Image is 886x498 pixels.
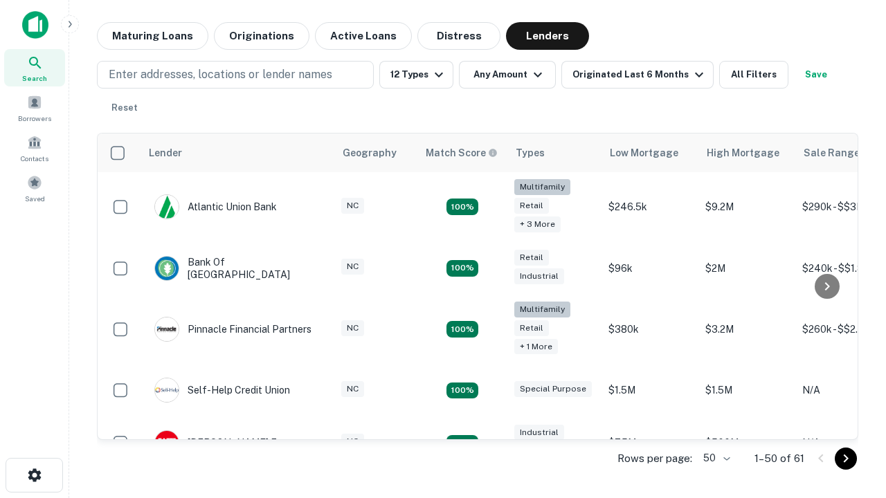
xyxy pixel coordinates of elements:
[514,268,564,284] div: Industrial
[102,94,147,122] button: Reset
[426,145,495,160] h6: Match Score
[21,153,48,164] span: Contacts
[719,61,788,89] button: All Filters
[698,295,795,365] td: $3.2M
[154,430,298,455] div: [PERSON_NAME] Fargo
[155,257,179,280] img: picture
[155,431,179,454] img: picture
[341,434,364,450] div: NC
[4,129,65,167] a: Contacts
[341,259,364,275] div: NC
[22,11,48,39] img: capitalize-icon.png
[572,66,707,83] div: Originated Last 6 Months
[698,364,795,416] td: $1.5M
[817,387,886,454] iframe: Chat Widget
[446,321,478,338] div: Matching Properties: 18, hasApolloMatch: undefined
[459,61,556,89] button: Any Amount
[155,195,179,219] img: picture
[379,61,453,89] button: 12 Types
[602,133,698,172] th: Low Mortgage
[804,145,860,161] div: Sale Range
[754,450,804,467] p: 1–50 of 61
[154,378,290,403] div: Self-help Credit Union
[514,320,549,336] div: Retail
[417,22,500,50] button: Distress
[602,364,698,416] td: $1.5M
[149,145,182,161] div: Lender
[617,450,692,467] p: Rows per page:
[25,193,45,204] span: Saved
[154,317,311,342] div: Pinnacle Financial Partners
[341,320,364,336] div: NC
[18,113,51,124] span: Borrowers
[514,198,549,214] div: Retail
[835,448,857,470] button: Go to next page
[698,172,795,242] td: $9.2M
[514,216,561,232] div: + 3 more
[446,260,478,277] div: Matching Properties: 15, hasApolloMatch: undefined
[506,22,589,50] button: Lenders
[155,378,179,402] img: picture
[602,416,698,469] td: $7.5M
[698,448,732,468] div: 50
[97,61,374,89] button: Enter addresses, locations or lender names
[417,133,507,172] th: Capitalize uses an advanced AI algorithm to match your search with the best lender. The match sco...
[602,172,698,242] td: $246.5k
[4,169,65,207] a: Saved
[141,133,334,172] th: Lender
[514,425,564,441] div: Industrial
[514,381,592,397] div: Special Purpose
[214,22,309,50] button: Originations
[610,145,678,161] div: Low Mortgage
[507,133,602,172] th: Types
[426,145,498,160] div: Capitalize uses an advanced AI algorithm to match your search with the best lender. The match sco...
[516,145,545,161] div: Types
[698,242,795,295] td: $2M
[4,49,65,86] a: Search
[97,22,208,50] button: Maturing Loans
[446,435,478,452] div: Matching Properties: 14, hasApolloMatch: undefined
[4,89,65,127] a: Borrowers
[315,22,412,50] button: Active Loans
[341,198,364,214] div: NC
[602,242,698,295] td: $96k
[707,145,779,161] div: High Mortgage
[154,194,277,219] div: Atlantic Union Bank
[154,256,320,281] div: Bank Of [GEOGRAPHIC_DATA]
[446,199,478,215] div: Matching Properties: 10, hasApolloMatch: undefined
[514,250,549,266] div: Retail
[561,61,714,89] button: Originated Last 6 Months
[341,381,364,397] div: NC
[514,179,570,195] div: Multifamily
[334,133,417,172] th: Geography
[22,73,47,84] span: Search
[446,382,478,399] div: Matching Properties: 11, hasApolloMatch: undefined
[698,133,795,172] th: High Mortgage
[343,145,397,161] div: Geography
[514,339,558,355] div: + 1 more
[109,66,332,83] p: Enter addresses, locations or lender names
[698,416,795,469] td: $500M
[514,302,570,317] div: Multifamily
[794,61,838,89] button: Save your search to get updates of matches that match your search criteria.
[155,317,179,341] img: picture
[602,295,698,365] td: $380k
